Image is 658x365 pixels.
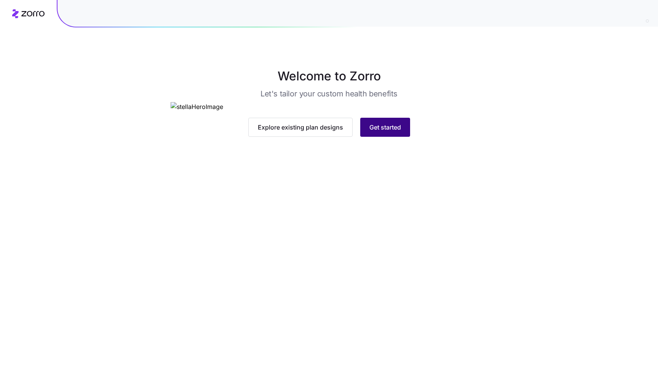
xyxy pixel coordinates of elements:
img: stellaHeroImage [171,102,488,112]
h3: Let's tailor your custom health benefits [260,88,398,99]
span: Explore existing plan designs [258,123,343,132]
h1: Welcome to Zorro [140,67,518,85]
span: Get started [369,123,401,132]
button: Get started [360,118,410,137]
button: Explore existing plan designs [248,118,353,137]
